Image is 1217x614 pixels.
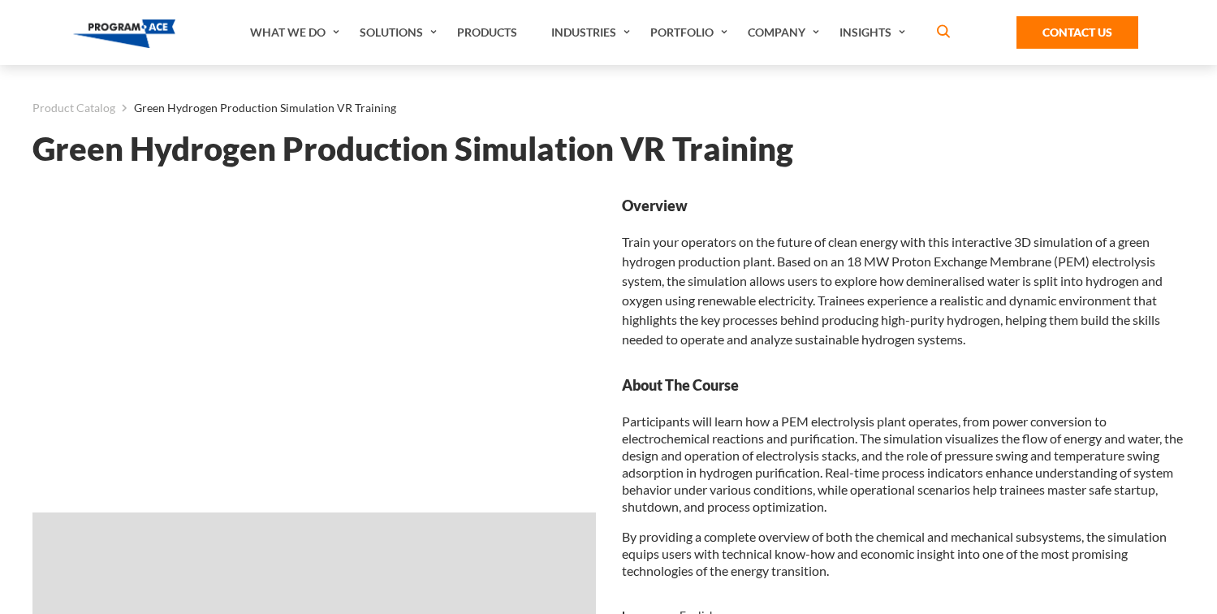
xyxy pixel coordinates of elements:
[115,97,396,119] li: Green Hydrogen Production Simulation VR Training
[622,196,1185,216] strong: Overview
[622,196,1185,349] div: Train your operators on the future of clean energy with this interactive 3D simulation of a green...
[32,97,1185,119] nav: breadcrumb
[622,528,1185,579] p: By providing a complete overview of both the chemical and mechanical subsystems, the simulation e...
[32,196,596,512] iframe: Green Hydrogen Production Simulation VR Training - Video 0
[32,135,1185,163] h1: Green Hydrogen Production Simulation VR Training
[622,375,1185,396] strong: About The Course
[32,97,115,119] a: Product Catalog
[73,19,176,48] img: Program-Ace
[1016,16,1138,49] a: Contact Us
[622,413,1185,515] p: Participants will learn how a PEM electrolysis plant operates, from power conversion to electroch...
